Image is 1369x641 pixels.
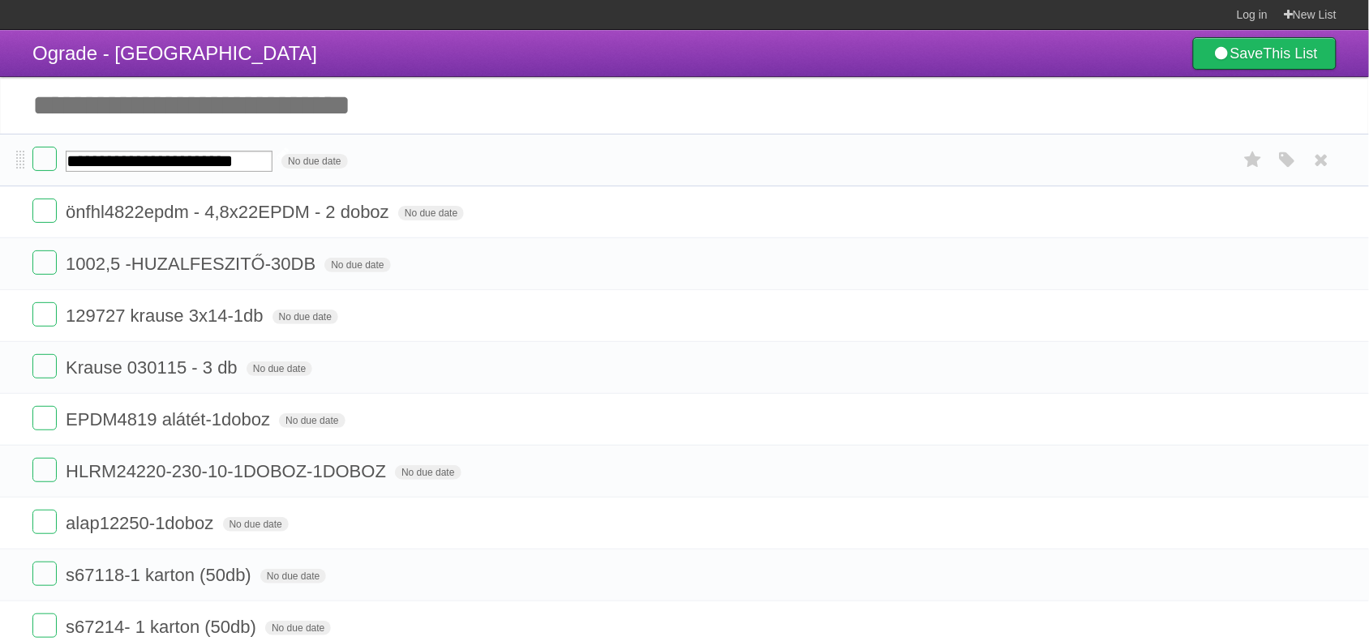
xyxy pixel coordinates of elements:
span: No due date [395,465,461,480]
span: 1002,5 -HUZALFESZITŐ-30DB [66,254,320,274]
span: alap12250-1doboz [66,513,217,533]
b: This List [1264,45,1318,62]
span: No due date [247,361,312,376]
span: No due date [398,206,464,220]
label: Done [32,562,57,586]
label: Star task [1238,147,1268,173]
span: No due date [279,413,345,428]
label: Done [32,406,57,430]
span: s67214- 1 karton (50db) [66,617,260,637]
a: SaveThis List [1193,37,1337,70]
span: No due date [281,154,347,169]
span: önfhl4822epdm - 4,8x22EPDM - 2 doboz [66,202,393,222]
label: Done [32,147,57,171]
span: No due date [223,517,289,532]
span: s67118-1 karton (50db) [66,565,255,585]
label: Done [32,458,57,482]
label: Done [32,199,57,223]
label: Done [32,302,57,327]
label: Done [32,354,57,378]
label: Done [32,510,57,534]
span: HLRM24220-230-10-1DOBOZ-1DOBOZ [66,461,390,481]
span: No due date [260,569,326,583]
label: Done [32,250,57,275]
label: Done [32,613,57,638]
span: Ograde - [GEOGRAPHIC_DATA] [32,42,317,64]
span: EPDM4819 alátét-1doboz [66,409,274,429]
span: No due date [324,258,390,272]
span: No due date [273,310,338,324]
span: Krause 030115 - 3 db [66,357,242,378]
span: 129727 krause 3x14-1db [66,306,267,326]
span: No due date [265,621,331,635]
